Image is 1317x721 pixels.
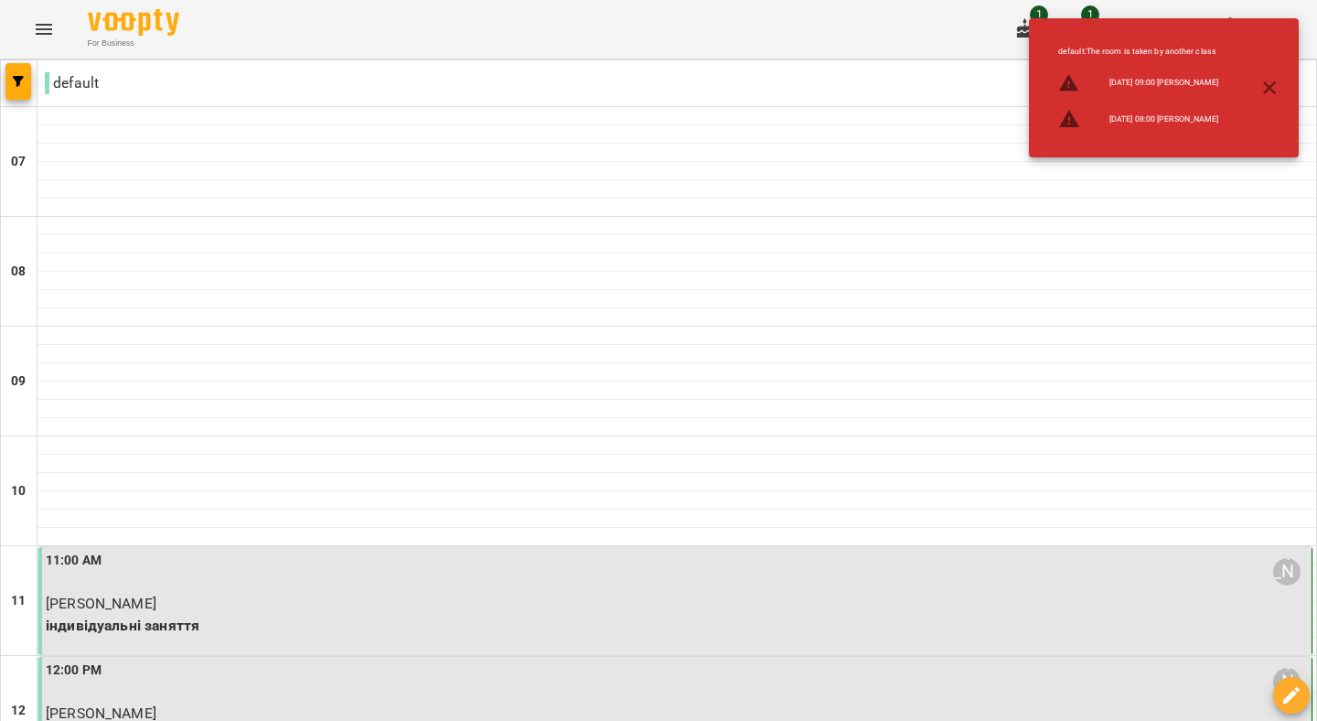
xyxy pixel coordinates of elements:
[88,9,179,36] img: Voopty Logo
[1044,38,1233,65] li: default : The room is taken by another class
[11,701,26,721] h6: 12
[1030,5,1048,24] span: 1
[46,615,1308,637] p: індивідуальні заняття
[1273,668,1301,695] div: Возняк Анастасія Юріївна
[1273,558,1301,586] div: Возняк Анастасія Юріївна
[45,72,99,94] p: default
[46,661,102,681] label: 12:00 PM
[46,595,156,612] span: [PERSON_NAME]
[22,7,66,51] button: Menu
[11,371,26,392] h6: 09
[1044,101,1233,137] li: [DATE] 08:00 [PERSON_NAME]
[1044,65,1233,102] li: [DATE] 09:00 [PERSON_NAME]
[88,38,179,49] span: For Business
[11,152,26,172] h6: 07
[1081,5,1099,24] span: 1
[11,481,26,501] h6: 10
[11,591,26,611] h6: 11
[46,551,102,571] label: 11:00 AM
[11,262,26,282] h6: 08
